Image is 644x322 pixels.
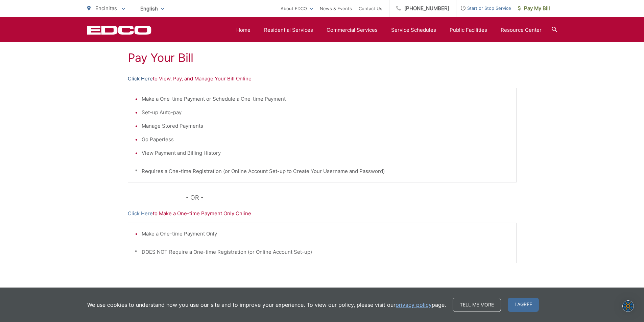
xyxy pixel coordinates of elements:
[281,4,313,13] a: About EDCO
[87,25,151,35] a: EDCD logo. Return to the homepage.
[128,209,153,218] a: Click Here
[128,51,517,65] h1: Pay Your Bill
[501,26,542,34] a: Resource Center
[135,248,509,256] p: * DOES NOT Require a One-time Registration (or Online Account Set-up)
[264,26,313,34] a: Residential Services
[327,26,378,34] a: Commercial Services
[396,301,432,309] a: privacy policy
[453,298,501,312] a: Tell me more
[320,4,352,13] a: News & Events
[142,122,509,130] li: Manage Stored Payments
[87,301,446,309] p: We use cookies to understand how you use our site and to improve your experience. To view our pol...
[128,75,153,83] a: Click Here
[128,209,517,218] p: to Make a One-time Payment Only Online
[391,26,436,34] a: Service Schedules
[359,4,382,13] a: Contact Us
[135,167,509,175] p: * Requires a One-time Registration (or Online Account Set-up to Create Your Username and Password)
[128,75,517,83] p: to View, Pay, and Manage Your Bill Online
[142,108,509,117] li: Set-up Auto-pay
[508,298,539,312] span: I agree
[135,3,169,15] span: English
[186,193,517,203] p: - OR -
[95,5,117,11] span: Encinitas
[518,4,550,13] span: Pay My Bill
[142,135,509,144] li: Go Paperless
[450,26,487,34] a: Public Facilities
[236,26,251,34] a: Home
[142,149,509,157] li: View Payment and Billing History
[142,95,509,103] li: Make a One-time Payment or Schedule a One-time Payment
[142,230,509,238] li: Make a One-time Payment Only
